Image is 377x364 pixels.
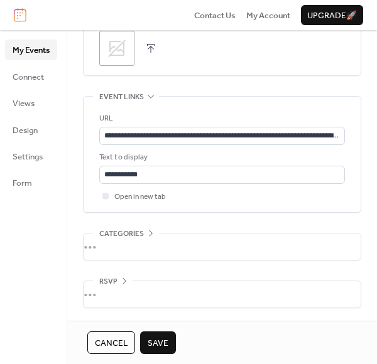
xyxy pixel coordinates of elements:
img: logo [14,8,26,22]
span: Upgrade 🚀 [307,9,357,22]
button: Save [140,331,176,354]
span: My Account [246,9,290,22]
span: Contact Us [194,9,236,22]
span: My Events [13,44,50,56]
div: ; [99,31,134,66]
a: Design [5,120,57,140]
button: Upgrade🚀 [301,5,363,25]
div: URL [99,112,342,125]
a: Views [5,93,57,113]
span: Form [13,177,32,190]
a: Connect [5,67,57,87]
span: Cancel [95,337,128,350]
span: Connect [13,71,44,83]
div: ••• [84,233,361,260]
span: Save [148,337,168,350]
span: Views [13,97,35,110]
a: Settings [5,146,57,166]
a: My Account [246,9,290,21]
span: Settings [13,151,43,163]
a: My Events [5,40,57,60]
span: Design [13,124,38,137]
span: RSVP [99,276,117,288]
div: Text to display [99,151,342,164]
a: Form [5,173,57,193]
button: Cancel [87,331,135,354]
span: Categories [99,228,144,240]
span: Event links [99,91,144,104]
div: ••• [84,281,361,308]
span: Open in new tab [114,191,166,203]
a: Contact Us [194,9,236,21]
